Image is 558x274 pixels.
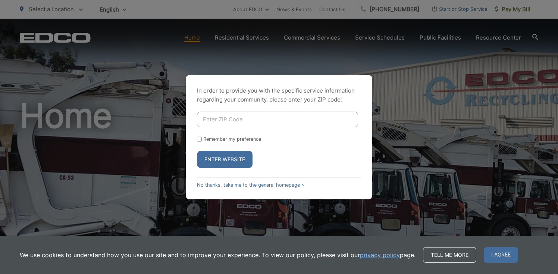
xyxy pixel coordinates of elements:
[197,151,253,168] button: Enter Website
[197,86,361,104] p: In order to provide you with the specific service information regarding your community, please en...
[20,250,416,259] p: We use cookies to understand how you use our site and to improve your experience. To view our pol...
[484,247,518,263] span: I agree
[203,136,261,142] label: Remember my preference
[423,247,476,263] a: Tell me more
[360,250,400,259] a: privacy policy
[197,112,358,127] input: Enter ZIP Code
[197,182,304,188] a: No thanks, take me to the general homepage >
